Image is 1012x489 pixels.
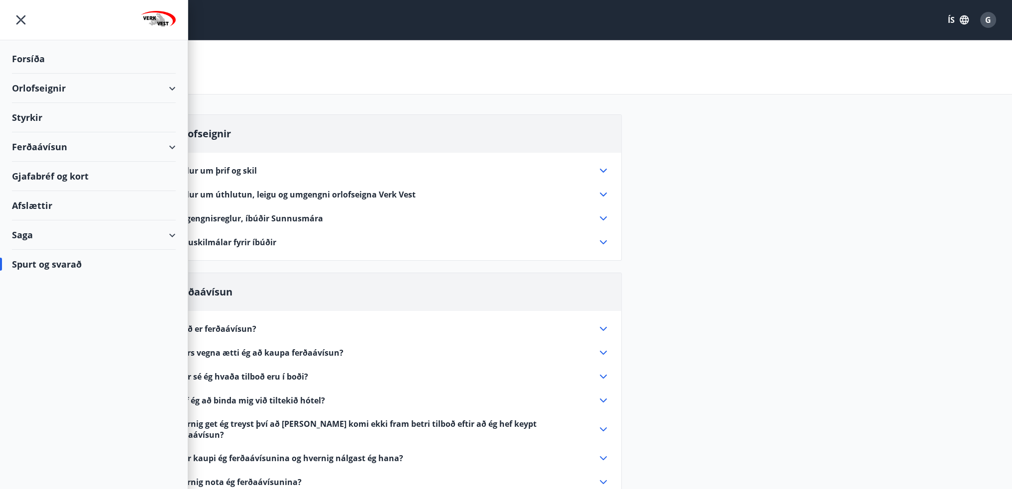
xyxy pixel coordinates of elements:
div: Hvernig nota ég ferðaávísunina? [172,476,609,488]
div: Hvað er ferðaávísun? [172,323,609,335]
div: Saga [12,220,176,250]
div: Gjafabréf og kort [12,162,176,191]
span: Hvað er ferðaávísun? [172,323,256,334]
div: Reglur um þrif og skil [172,165,609,177]
div: Afslættir [12,191,176,220]
div: Ferðaávísun [12,132,176,162]
span: Leiguskilmálar fyrir íbúðir [172,237,276,248]
div: Umgengnisreglur, íbúðir Sunnusmára [172,212,609,224]
div: Hvernig get ég treyst því að [PERSON_NAME] komi ekki fram betri tilboð eftir að ég hef keypt ferð... [172,418,609,440]
span: Hvernig nota ég ferðaávísunina? [172,477,302,488]
div: Spurt og svarað [12,250,176,279]
div: Hvers vegna ætti ég að kaupa ferðaávísun? [172,347,609,359]
span: Orlofseignir [172,127,231,140]
div: Hvar sé ég hvaða tilboð eru í boði? [172,371,609,383]
button: G [976,8,1000,32]
span: Hvernig get ég treyst því að [PERSON_NAME] komi ekki fram betri tilboð eftir að ég hef keypt ferð... [172,418,585,440]
div: Hvar kaupi ég ferðaávísunina og hvernig nálgast ég hana? [172,452,609,464]
span: Hvar sé ég hvaða tilboð eru í boði? [172,371,308,382]
div: Þarf ég að binda mig við tiltekið hótel? [172,394,609,406]
button: ÍS [942,11,974,29]
span: Hvers vegna ætti ég að kaupa ferðaávísun? [172,347,343,358]
span: Umgengnisreglur, íbúðir Sunnusmára [172,213,323,224]
span: Reglur um þrif og skil [172,165,257,176]
div: Styrkir [12,103,176,132]
span: Hvar kaupi ég ferðaávísunina og hvernig nálgast ég hana? [172,453,403,464]
div: Reglur um úthlutun, leigu og umgengni orlofseigna Verk Vest [172,189,609,200]
span: Þarf ég að binda mig við tiltekið hótel? [172,395,325,406]
span: G [985,14,991,25]
span: Ferðaávísun [172,285,232,298]
button: menu [12,11,30,29]
div: Leiguskilmálar fyrir íbúðir [172,236,609,248]
div: Orlofseignir [12,74,176,103]
div: Forsíða [12,44,176,74]
span: Reglur um úthlutun, leigu og umgengni orlofseigna Verk Vest [172,189,416,200]
img: union_logo [141,11,176,31]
